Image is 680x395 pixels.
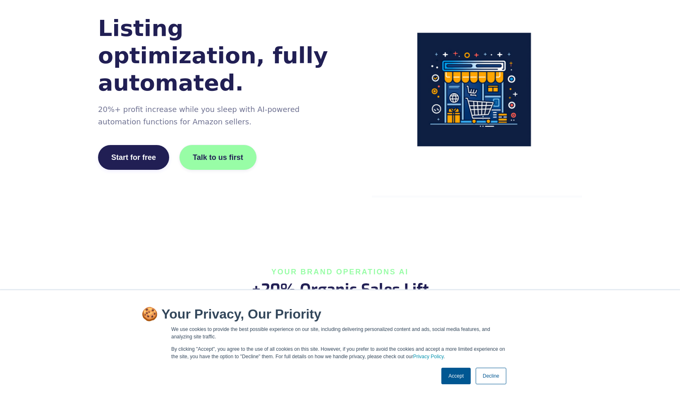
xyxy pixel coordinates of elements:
h2: 🍪 Your Privacy, Our Priority [141,307,539,321]
p: 20%+ profit increase while you sleep with AI-powered automation functions for Amazon sellers. [98,103,335,128]
a: Start for free [98,145,169,170]
div: Your BRAND OPERATIONS AI [216,268,464,276]
a: Decline [476,368,506,384]
div: Start for free [111,153,156,162]
p: We use cookies to provide the best possible experience on our site, including delivering personal... [171,326,509,340]
a: Privacy Policy [413,354,444,359]
h1: Listing optimization, fully automated. [98,15,335,97]
a: Talk to us first [179,145,257,170]
p: By clicking "Accept", you agree to the use of all cookies on this site. However, if you prefer to... [171,345,509,360]
div: Talk to us first [193,153,243,162]
a: Accept [441,368,471,384]
h2: +20% Organic Sales Lift [216,279,464,300]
